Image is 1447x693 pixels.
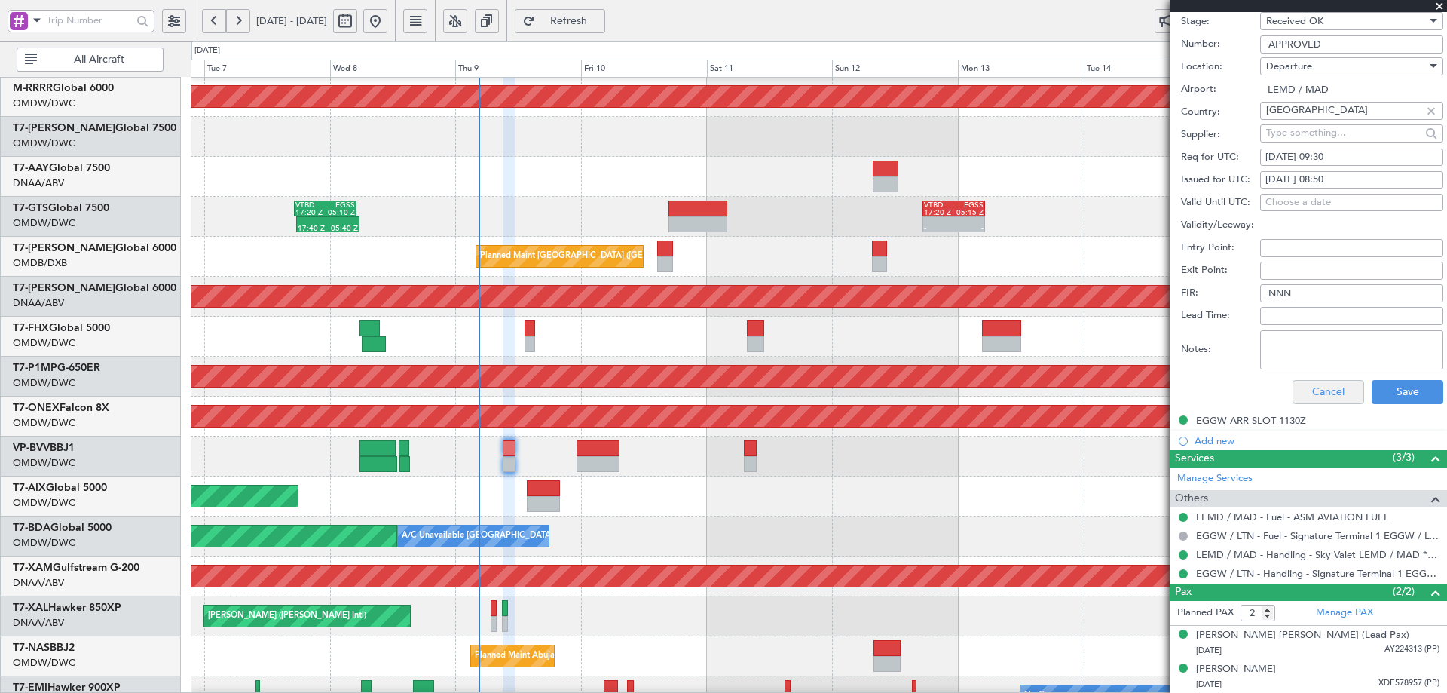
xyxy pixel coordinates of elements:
[13,97,75,110] a: OMDW/DWC
[1293,380,1364,404] button: Cancel
[402,525,622,547] div: A/C Unavailable [GEOGRAPHIC_DATA] (Al Maktoum Intl)
[581,60,707,78] div: Fri 10
[13,283,115,293] span: T7-[PERSON_NAME]
[1196,567,1439,580] a: EGGW / LTN - Handling - Signature Terminal 1 EGGW / LTN
[295,209,325,216] div: 17:20 Z
[1260,284,1443,302] input: NNN
[1393,449,1415,465] span: (3/3)
[13,616,64,630] a: DNAA/ABV
[13,443,50,453] span: VP-BVV
[1181,14,1260,29] label: Stage:
[1181,60,1260,75] label: Location:
[40,54,158,65] span: All Aircraft
[1196,529,1439,542] a: EGGW / LTN - Fuel - Signature Terminal 1 EGGW / LTN
[480,245,732,268] div: Planned Maint [GEOGRAPHIC_DATA] ([GEOGRAPHIC_DATA] Intl)
[13,642,75,653] a: T7-NASBBJ2
[1181,195,1260,210] label: Valid Until UTC:
[13,496,75,510] a: OMDW/DWC
[13,523,112,533] a: T7-BDAGlobal 5000
[1175,450,1214,468] span: Services
[13,363,57,373] span: T7-P1MP
[326,201,355,209] div: EGSS
[13,203,109,213] a: T7-GTSGlobal 7500
[13,682,47,693] span: T7-EMI
[832,60,958,78] div: Sun 12
[1266,121,1421,144] input: Type something...
[13,563,53,573] span: T7-XAM
[1393,584,1415,599] span: (2/2)
[13,123,115,133] span: T7-[PERSON_NAME]
[1265,195,1438,210] div: Choose a date
[13,163,110,173] a: T7-AAYGlobal 7500
[1181,308,1260,324] label: Lead Time:
[13,256,67,270] a: OMDB/DXB
[13,483,107,493] a: T7-AIXGlobal 5000
[13,682,121,693] a: T7-EMIHawker 900XP
[953,201,984,209] div: EGSS
[538,16,600,26] span: Refresh
[953,225,984,232] div: -
[13,363,100,373] a: T7-P1MPG-650ER
[13,203,48,213] span: T7-GTS
[13,403,109,413] a: T7-ONEXFalcon 8X
[707,60,833,78] div: Sat 11
[13,656,75,670] a: OMDW/DWC
[1384,643,1439,656] span: AY224313 (PP)
[47,9,132,32] input: Trip Number
[1265,150,1438,165] div: [DATE] 09:30
[455,60,581,78] div: Thu 9
[13,163,49,173] span: T7-AAY
[953,209,984,216] div: 05:15 Z
[1196,662,1276,677] div: [PERSON_NAME]
[13,603,121,613] a: T7-XALHawker 850XP
[13,536,75,550] a: OMDW/DWC
[1181,150,1260,165] label: Req for UTC:
[475,645,644,667] div: Planned Maint Abuja ([PERSON_NAME] Intl)
[328,225,358,232] div: 05:40 Z
[1181,218,1260,233] label: Validity/Leeway:
[13,296,64,310] a: DNAA/ABV
[958,60,1084,78] div: Mon 13
[13,123,176,133] a: T7-[PERSON_NAME]Global 7500
[13,243,115,253] span: T7-[PERSON_NAME]
[13,83,53,94] span: M-RRRR
[295,201,325,209] div: VTBD
[17,48,164,72] button: All Aircraft
[13,603,48,613] span: T7-XAL
[326,209,355,216] div: 05:10 Z
[1181,286,1260,301] label: FIR:
[1196,414,1306,427] div: EGGW ARR SLOT 1130Z
[1196,511,1389,523] a: LEMD / MAD - Fuel - ASM AVIATION FUEL
[13,576,64,590] a: DNAA/ABV
[1084,60,1210,78] div: Tue 14
[13,642,50,653] span: T7-NAS
[13,403,60,413] span: T7-ONEX
[13,243,176,253] a: T7-[PERSON_NAME]Global 6000
[1265,173,1438,188] div: [DATE] 08:50
[1181,263,1260,278] label: Exit Point:
[1175,584,1192,601] span: Pax
[13,323,49,333] span: T7-FHX
[924,225,954,232] div: -
[298,225,328,232] div: 17:40 Z
[1177,471,1253,486] a: Manage Services
[1196,645,1222,656] span: [DATE]
[13,483,46,493] span: T7-AIX
[1316,606,1373,621] a: Manage PAX
[1181,127,1260,143] label: Supplier:
[13,136,75,150] a: OMDW/DWC
[13,443,75,453] a: VP-BVVBBJ1
[256,14,327,28] span: [DATE] - [DATE]
[1181,37,1260,52] label: Number:
[1175,490,1208,507] span: Others
[1177,606,1234,621] label: Planned PAX
[1266,99,1421,121] input: Type something...
[208,605,366,627] div: [PERSON_NAME] ([PERSON_NAME] Intl)
[13,336,75,350] a: OMDW/DWC
[1372,380,1443,404] button: Save
[13,83,114,94] a: M-RRRRGlobal 6000
[515,9,605,33] button: Refresh
[194,44,220,57] div: [DATE]
[1196,628,1409,643] div: [PERSON_NAME] [PERSON_NAME] (Lead Pax)
[1196,548,1439,561] a: LEMD / MAD - Handling - Sky Valet LEMD / MAD **MY HANDLING**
